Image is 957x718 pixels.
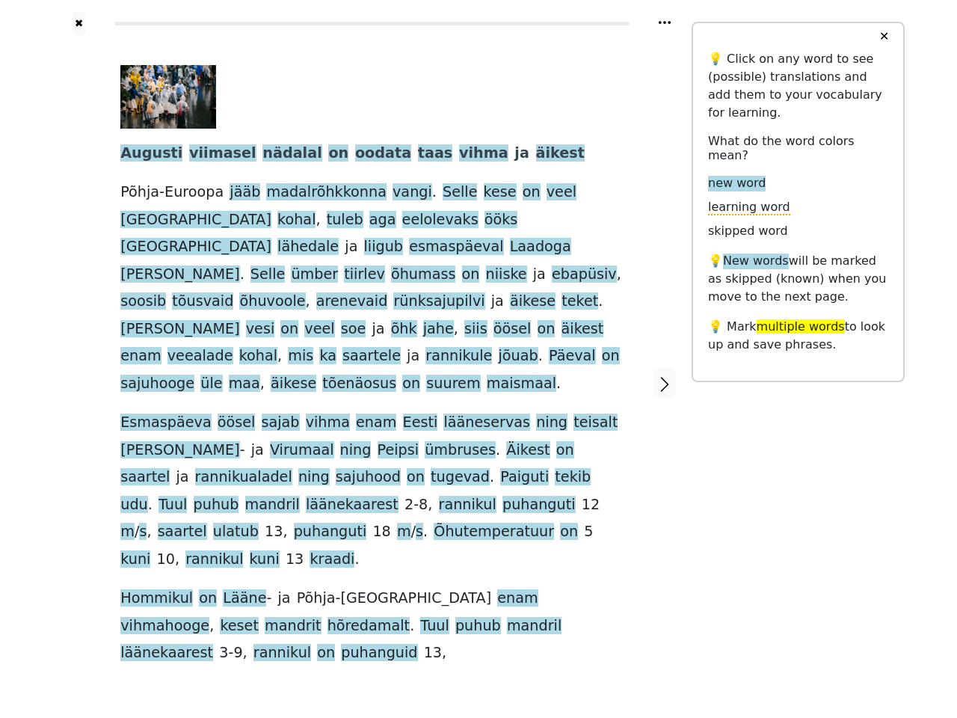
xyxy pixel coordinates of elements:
span: teket [561,292,598,311]
span: kohal [277,211,316,230]
span: esmaspäeval [409,238,503,257]
span: Paiguti [500,468,549,487]
span: ka [319,347,336,366]
span: sajuhooge [120,375,194,393]
span: , [316,211,320,230]
span: s [139,523,147,541]
span: ulatub [213,523,259,541]
span: Tuul [159,496,187,515]
span: hõredamalt [327,617,410,636]
span: rünksajupilvi [393,292,484,311]
span: learning word [708,200,790,215]
span: rannikule [425,347,492,366]
span: rannikul [439,496,496,515]
span: ebapüsiv [552,266,617,284]
span: kuni [250,550,280,569]
span: äikest [536,144,585,163]
span: oodata [355,144,411,163]
span: [GEOGRAPHIC_DATA] [120,238,271,257]
span: . [538,347,543,366]
span: äikest [561,320,604,339]
span: kraadi [310,550,354,569]
span: viimasel [189,144,256,163]
span: . [496,441,500,460]
span: kese [484,183,517,202]
span: teisalt [573,414,618,432]
span: kohal [239,347,277,366]
span: Eesti [403,414,438,432]
span: ning [536,414,567,432]
span: / [411,523,416,541]
span: , [617,266,621,284]
h6: What do the word colors mean? [708,134,888,162]
span: skipped word [708,224,788,239]
span: jahe [423,320,454,339]
span: äikese [271,375,316,393]
span: ümber [291,266,338,284]
span: Lääne [223,589,266,608]
span: veealade [167,347,233,366]
span: jõuab [499,347,538,366]
span: siis [464,320,487,339]
span: vesi [246,320,275,339]
span: enam [120,347,161,366]
span: liigub [364,238,404,257]
span: üle [200,375,222,393]
span: vihma [459,144,508,163]
img: 2933700h321ct24.jpg [120,65,216,129]
span: tõenäosus [322,375,396,393]
span: maismaal [487,375,556,393]
span: . [556,375,561,393]
span: [PERSON_NAME] [120,266,239,284]
span: mandrit [265,617,321,636]
span: 13 [265,523,283,541]
span: õhk [391,320,417,339]
span: Augusti [120,144,182,163]
span: on [199,589,217,608]
p: 💡 will be marked as skipped (known) when you move to the next page. [708,252,888,306]
span: sajab [262,414,300,432]
span: vangi [393,183,432,202]
span: m [397,523,411,541]
span: Virumaal [270,441,334,460]
span: ja [533,266,546,284]
span: aga [369,211,396,230]
span: läänekaarest [306,496,399,515]
span: lääneservas [443,414,530,432]
span: suurem [426,375,480,393]
span: . [410,617,414,636]
span: rannikul [185,550,243,569]
span: enam [356,414,396,432]
span: ja [277,589,290,608]
span: ja [407,347,419,366]
span: , [243,644,247,663]
span: - [240,441,245,460]
span: rannikul [253,644,311,663]
span: on [602,347,620,366]
span: , [147,523,151,541]
span: öösel [493,320,532,339]
span: läänekaarest [120,644,213,663]
span: saartel [120,468,170,487]
span: madalrõhkkonna [266,183,386,202]
span: / [135,523,139,541]
span: ja [345,238,357,257]
span: . [598,292,603,311]
span: õhuvoole [239,292,305,311]
span: jääb [230,183,260,202]
span: Äikest [506,441,550,460]
span: saartel [158,523,207,541]
span: puhanguti [294,523,367,541]
span: . [240,266,244,284]
span: 10 [157,550,175,569]
span: , [454,320,458,339]
p: 💡 Mark to look up and save phrases. [708,318,888,354]
span: new word [708,176,766,191]
span: , [428,496,432,515]
span: tiirlev [344,266,385,284]
span: öösel [218,414,256,432]
span: Peipsi [378,441,419,460]
span: keset [220,617,259,636]
span: , [277,347,282,366]
span: 12 [582,496,600,515]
